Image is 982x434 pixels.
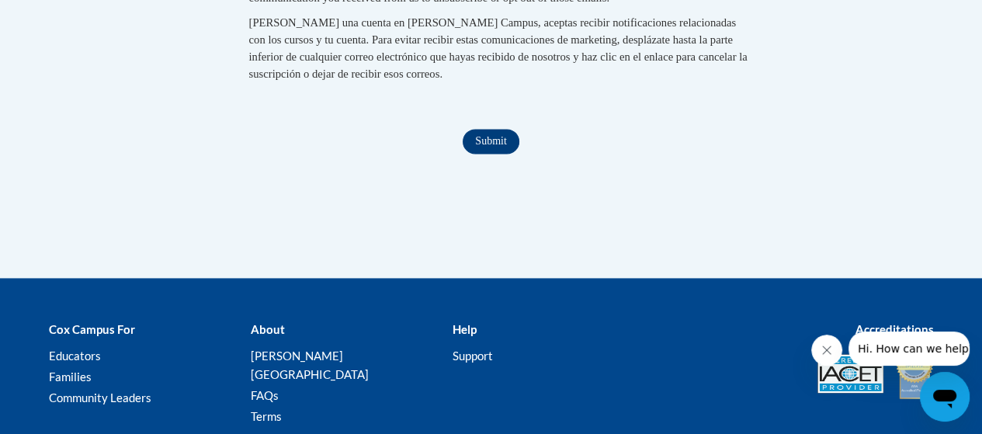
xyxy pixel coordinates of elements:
[452,322,476,336] b: Help
[817,354,883,393] img: Accredited IACET® Provider
[249,16,748,80] span: [PERSON_NAME] una cuenta en [PERSON_NAME] Campus, aceptas recibir notificaciones relacionadas con...
[452,349,492,363] a: Support
[855,322,934,336] b: Accreditations
[895,346,934,401] img: IDA® Accredited
[250,322,284,336] b: About
[49,370,92,384] a: Families
[9,11,126,23] span: Hi. How can we help?
[848,332,970,366] iframe: Message from company
[49,349,101,363] a: Educators
[811,335,842,366] iframe: Close message
[250,349,368,381] a: [PERSON_NAME][GEOGRAPHIC_DATA]
[49,391,151,404] a: Community Leaders
[250,409,281,423] a: Terms
[49,322,135,336] b: Cox Campus For
[463,129,519,154] input: Submit
[250,388,278,402] a: FAQs
[920,372,970,422] iframe: Button to launch messaging window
